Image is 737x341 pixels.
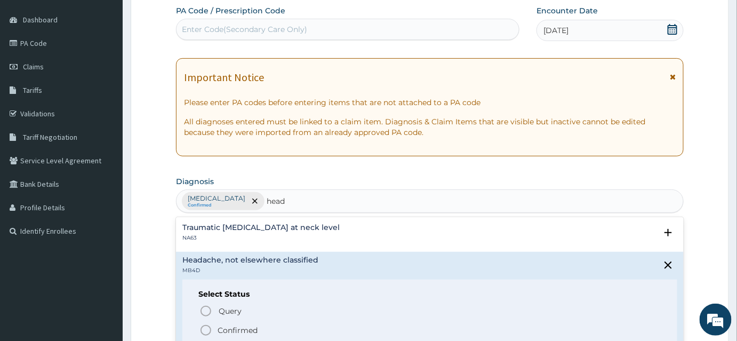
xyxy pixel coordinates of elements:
p: MB4D [182,267,318,274]
label: PA Code / Prescription Code [176,5,285,16]
p: Please enter PA codes before entering items that are not attached to a PA code [184,97,676,108]
p: Confirmed [218,325,258,336]
span: Tariff Negotiation [23,132,77,142]
h1: Important Notice [184,72,264,83]
span: Query [219,306,242,316]
span: remove selection option [250,196,260,206]
h4: Headache, not elsewhere classified [182,256,318,264]
i: open select status [662,226,675,239]
small: Confirmed [188,203,245,208]
span: Tariffs [23,85,42,95]
span: We're online! [62,102,147,210]
i: status option query [199,305,212,318]
i: status option filled [199,324,212,337]
div: Enter Code(Secondary Care Only) [182,24,307,35]
textarea: Type your message and hit 'Enter' [5,227,203,265]
span: [DATE] [543,25,568,36]
p: All diagnoses entered must be linked to a claim item. Diagnosis & Claim Items that are visible bu... [184,116,676,138]
div: Minimize live chat window [175,5,201,31]
div: Chat with us now [55,60,179,74]
span: Dashboard [23,15,58,25]
label: Encounter Date [536,5,598,16]
p: [MEDICAL_DATA] [188,194,245,203]
h6: Select Status [198,290,661,298]
label: Diagnosis [176,176,214,187]
i: close select status [662,259,675,272]
img: d_794563401_company_1708531726252_794563401 [20,53,43,80]
p: NA63 [182,234,340,242]
h4: Traumatic [MEDICAL_DATA] at neck level [182,224,340,232]
span: Claims [23,62,44,72]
